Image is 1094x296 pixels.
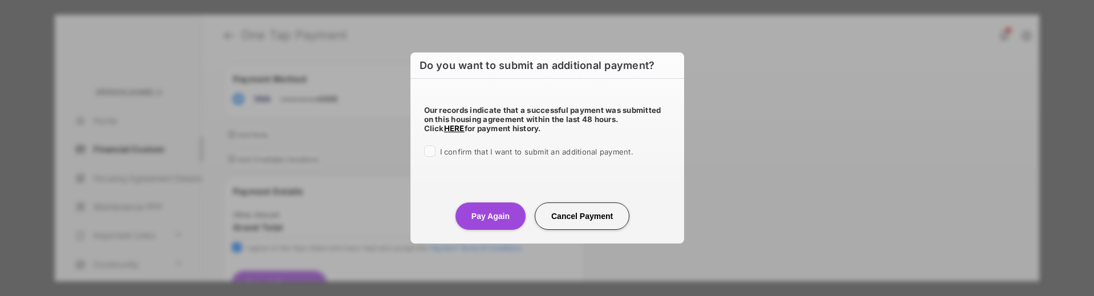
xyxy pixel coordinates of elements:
button: Pay Again [456,202,526,230]
a: HERE [444,124,465,133]
button: Cancel Payment [535,202,629,230]
h6: Do you want to submit an additional payment? [410,52,684,79]
span: I confirm that I want to submit an additional payment. [440,147,633,156]
h5: Our records indicate that a successful payment was submitted on this housing agreement within the... [424,106,670,133]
